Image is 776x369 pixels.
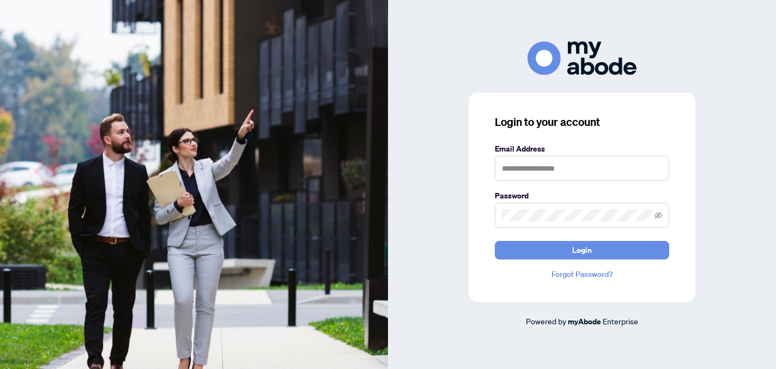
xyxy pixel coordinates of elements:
a: Forgot Password? [495,268,669,280]
h3: Login to your account [495,114,669,130]
a: myAbode [568,316,601,328]
span: Powered by [526,316,566,326]
label: Email Address [495,143,669,155]
span: Enterprise [603,316,638,326]
label: Password [495,190,669,202]
span: Login [572,241,592,259]
img: ma-logo [528,41,636,75]
button: Login [495,241,669,259]
span: eye-invisible [654,211,662,219]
